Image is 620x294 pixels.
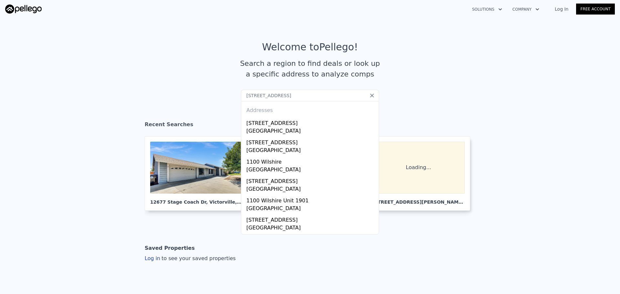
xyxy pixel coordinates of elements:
div: [GEOGRAPHIC_DATA] [246,166,376,175]
div: Loading... [372,142,465,194]
button: Company [507,4,544,15]
div: [GEOGRAPHIC_DATA] [246,205,376,214]
input: Search an address or region... [241,90,379,101]
a: Free Account [576,4,615,15]
span: , CA 92392 [235,199,261,205]
div: [GEOGRAPHIC_DATA] [246,224,376,233]
div: 1100 Wilshire [246,156,376,166]
button: Solutions [467,4,507,15]
div: [STREET_ADDRESS] [246,136,376,147]
div: [STREET_ADDRESS] [246,233,376,243]
div: [GEOGRAPHIC_DATA] [246,185,376,194]
div: Search a region to find deals or look up a specific address to analyze comps [238,58,382,79]
div: Welcome to Pellego ! [262,41,358,53]
span: to see your saved properties [160,255,236,261]
div: [STREET_ADDRESS] [246,214,376,224]
div: [GEOGRAPHIC_DATA] [246,147,376,156]
div: Addresses [244,101,376,117]
div: [STREET_ADDRESS][PERSON_NAME] , [GEOGRAPHIC_DATA] [372,194,465,205]
a: Log In [547,6,576,12]
div: [STREET_ADDRESS] [246,175,376,185]
div: Recent Searches [145,116,475,136]
div: Saved Properties [145,242,195,255]
div: 12677 Stage Coach Dr , Victorville [150,194,243,205]
a: 12677 Stage Coach Dr, Victorville,CA 92392 [145,136,253,211]
div: [STREET_ADDRESS] [246,117,376,127]
div: [GEOGRAPHIC_DATA] [246,127,376,136]
a: Loading... [STREET_ADDRESS][PERSON_NAME], [GEOGRAPHIC_DATA] [367,136,475,211]
div: 1100 Wilshire Unit 1901 [246,194,376,205]
div: Log in [145,255,236,262]
img: Pellego [5,5,42,14]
